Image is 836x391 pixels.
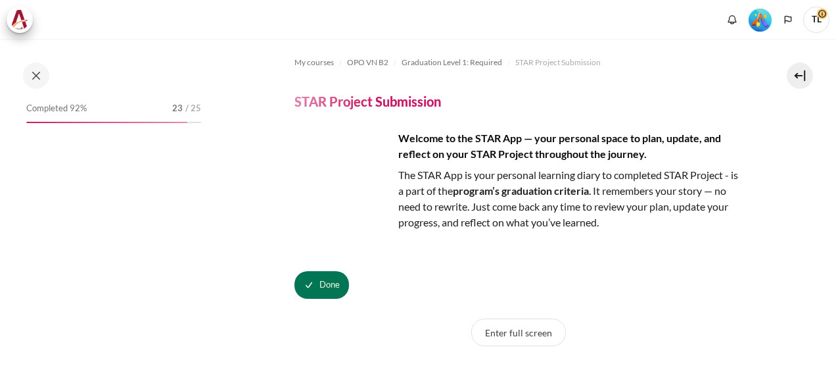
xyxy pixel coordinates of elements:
button: Enter full screen [471,319,566,346]
a: My courses [294,55,334,70]
a: OPO VN B2 [347,55,388,70]
span: OPO VN B2 [347,57,388,68]
span: / 25 [185,102,201,115]
img: Architeck [11,10,29,30]
div: Level #5 [749,7,772,32]
p: The STAR App is your personal learning diary to completed STAR Project - is a part of the . It re... [294,167,743,230]
span: TL [803,7,829,33]
strong: program’s graduation criteria [453,184,589,197]
div: Show notification window with no new notifications [722,10,742,30]
span: My courses [294,57,334,68]
div: 92% [26,122,187,123]
img: yuki [294,130,393,229]
h4: Welcome to the STAR App — your personal space to plan, update, and reflect on your STAR Project t... [294,130,743,162]
span: Completed 92% [26,102,87,115]
span: Graduation Level 1: Required [402,57,502,68]
a: STAR Project Submission [515,55,601,70]
button: Languages [778,10,798,30]
a: User menu [803,7,829,33]
img: Level #5 [749,9,772,32]
span: STAR Project Submission [515,57,601,68]
button: STAR Project Submission is marked by api seac as done. Press to undo. [294,271,349,299]
span: Done [319,278,340,292]
a: Graduation Level 1: Required [402,55,502,70]
nav: Navigation bar [294,52,743,73]
a: Architeck Architeck [7,7,39,33]
h4: STAR Project Submission [294,93,441,110]
a: Level #5 [743,7,777,32]
span: 23 [172,102,183,115]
